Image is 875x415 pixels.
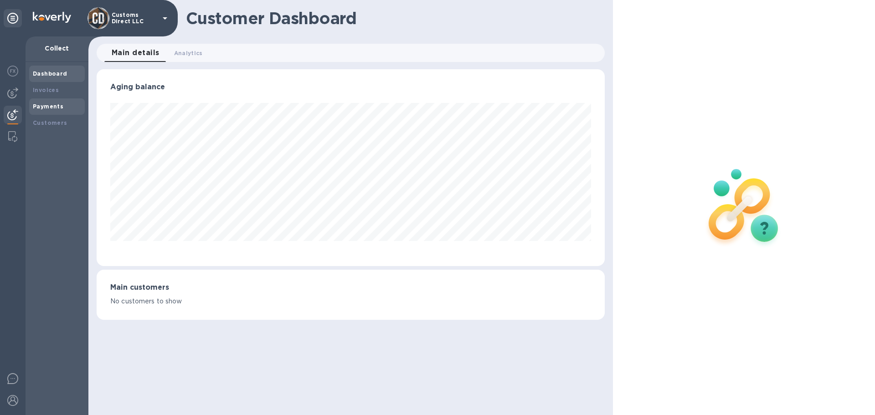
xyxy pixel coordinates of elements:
h3: Aging balance [110,83,591,92]
span: Analytics [174,48,203,58]
h3: Main customers [110,283,591,292]
h1: Customer Dashboard [186,9,598,28]
b: Invoices [33,87,59,93]
p: Collect [33,44,81,53]
img: Logo [33,12,71,23]
div: Unpin categories [4,9,22,27]
p: Customs Direct LLC [112,12,157,25]
p: No customers to show [110,297,591,306]
b: Customers [33,119,67,126]
b: Payments [33,103,63,110]
span: Main details [112,46,160,59]
img: Foreign exchange [7,66,18,77]
b: Dashboard [33,70,67,77]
